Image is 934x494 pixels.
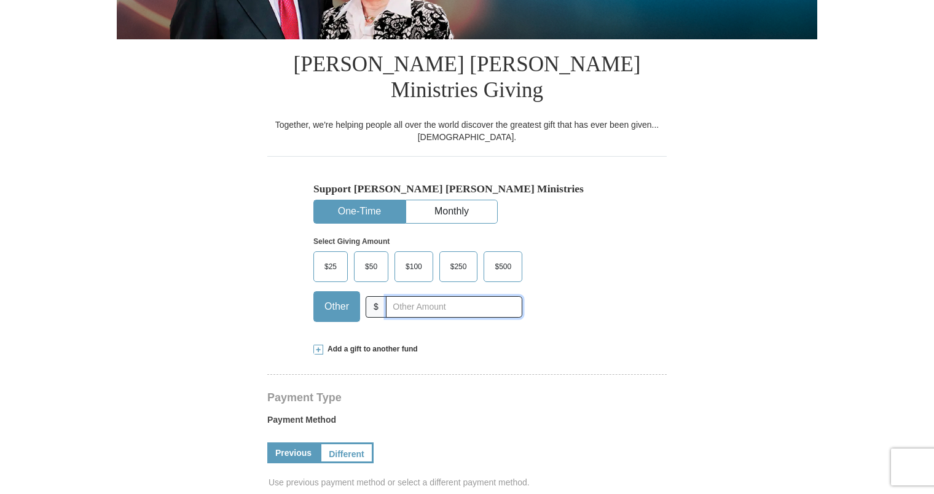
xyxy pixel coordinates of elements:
[313,182,621,195] h5: Support [PERSON_NAME] [PERSON_NAME] Ministries
[320,442,374,463] a: Different
[318,257,343,276] span: $25
[399,257,428,276] span: $100
[323,344,418,355] span: Add a gift to another fund
[318,297,355,316] span: Other
[269,476,668,488] span: Use previous payment method or select a different payment method.
[267,442,320,463] a: Previous
[267,39,667,119] h1: [PERSON_NAME] [PERSON_NAME] Ministries Giving
[314,200,405,223] button: One-Time
[267,119,667,143] div: Together, we're helping people all over the world discover the greatest gift that has ever been g...
[406,200,497,223] button: Monthly
[359,257,383,276] span: $50
[366,296,387,318] span: $
[386,296,522,318] input: Other Amount
[444,257,473,276] span: $250
[489,257,517,276] span: $500
[313,237,390,246] strong: Select Giving Amount
[267,414,667,432] label: Payment Method
[267,393,667,402] h4: Payment Type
